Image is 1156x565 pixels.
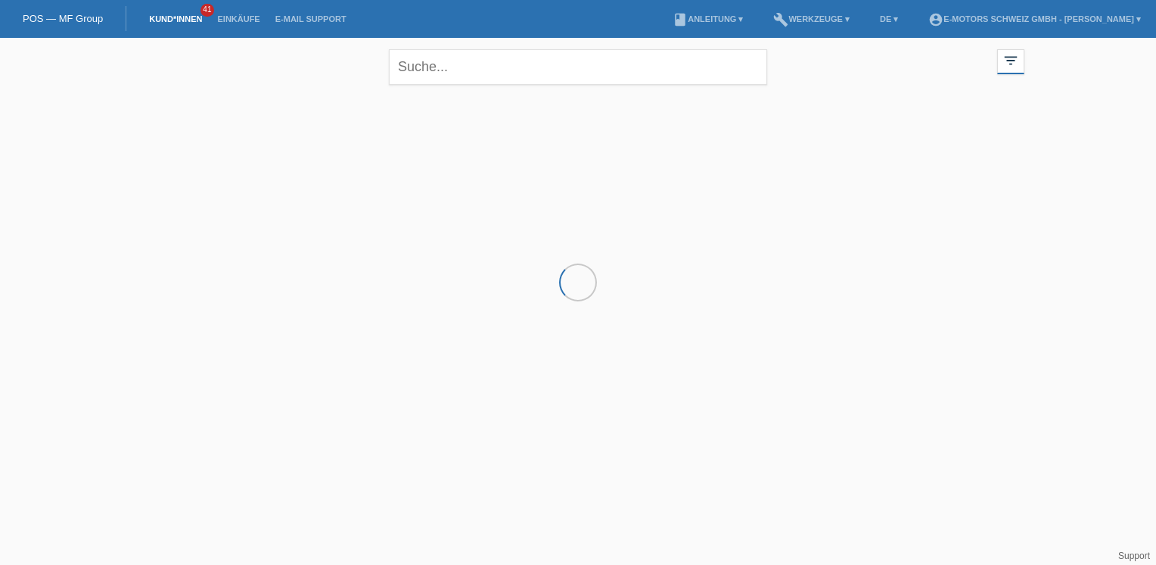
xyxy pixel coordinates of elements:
[773,12,788,27] i: build
[389,49,767,85] input: Suche...
[766,14,857,23] a: buildWerkzeuge ▾
[665,14,750,23] a: bookAnleitung ▾
[928,12,943,27] i: account_circle
[141,14,210,23] a: Kund*innen
[1118,551,1150,561] a: Support
[673,12,688,27] i: book
[23,13,103,24] a: POS — MF Group
[872,14,906,23] a: DE ▾
[1002,52,1019,69] i: filter_list
[210,14,267,23] a: Einkäufe
[200,4,214,17] span: 41
[268,14,354,23] a: E-Mail Support
[921,14,1148,23] a: account_circleE-Motors Schweiz GmbH - [PERSON_NAME] ▾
